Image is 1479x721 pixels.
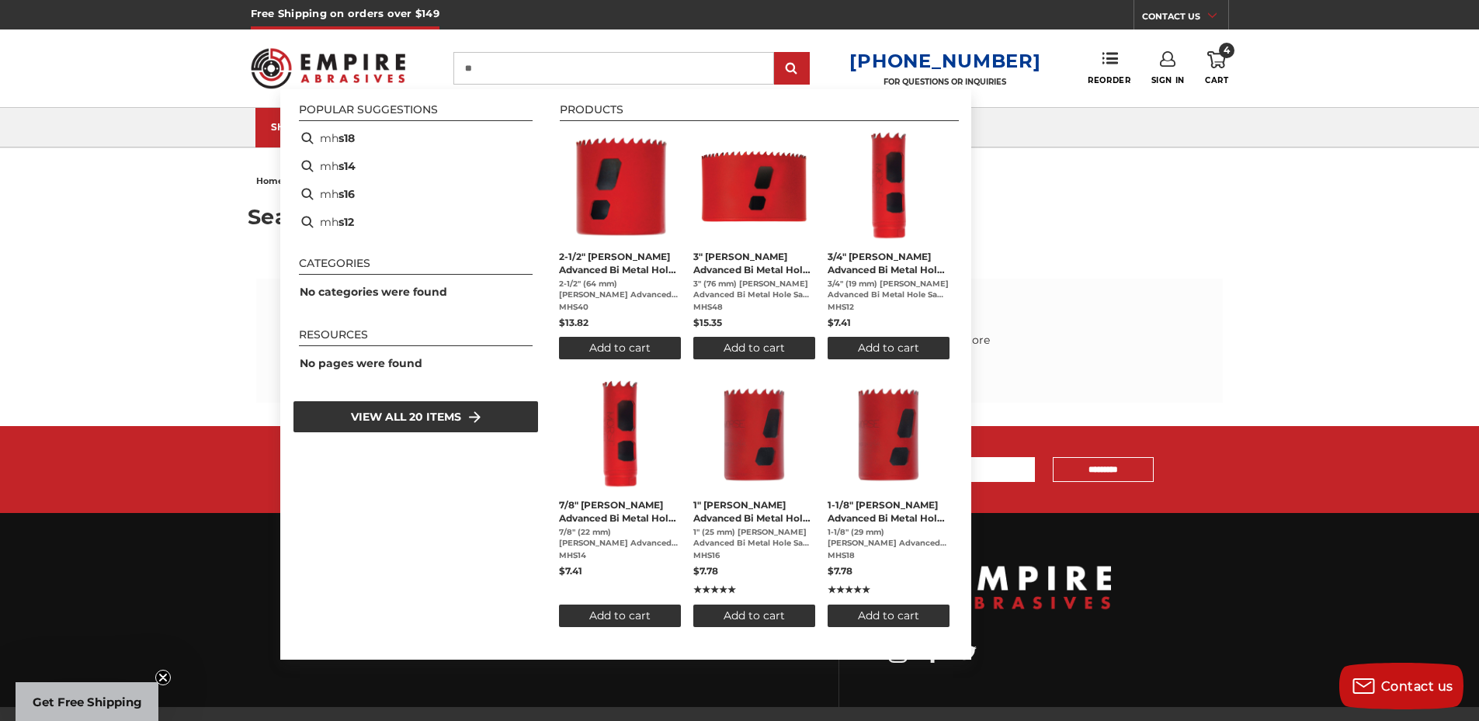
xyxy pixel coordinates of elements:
[1088,51,1130,85] a: Reorder
[559,337,681,359] button: Add to cart
[299,329,533,346] li: Resources
[698,130,811,243] img: 3" Morse Advanced Bi Metal Hole Saw
[821,124,956,366] li: 3/4" Morse Advanced Bi Metal Hole Saw
[559,605,681,627] button: Add to cart
[828,498,950,525] span: 1-1/8" [PERSON_NAME] Advanced Bi Metal Hole Saw
[828,565,852,577] span: $7.78
[564,379,676,491] img: 7/8" Morse Advanced Bi Metal Hole Saw
[16,682,158,721] div: Get Free ShippingClose teaser
[553,373,687,633] li: 7/8" Morse Advanced Bi Metal Hole Saw
[1205,51,1228,85] a: 4 Cart
[559,379,681,627] a: 7/8" Morse Advanced Bi Metal Hole Saw
[155,670,171,685] button: Close teaser
[693,605,815,627] button: Add to cart
[293,208,539,236] li: mhs12
[878,558,1111,618] img: Empire Abrasives Logo Image
[828,130,950,359] a: 3/4" Morse Advanced Bi Metal Hole Saw
[693,527,815,549] span: 1" (25 mm) [PERSON_NAME] Advanced Bi Metal Hole Saw The [PERSON_NAME] Company presents the all ne...
[559,317,588,328] span: $13.82
[828,317,851,328] span: $7.41
[559,498,681,525] span: 7/8" [PERSON_NAME] Advanced Bi Metal Hole Saw
[832,379,945,491] img: 1-1/8" Morse Advanced Bi Metal Hole Saw
[251,38,406,99] img: Empire Abrasives
[559,250,681,276] span: 2-1/2" [PERSON_NAME] Advanced Bi Metal Hole Saw
[559,550,681,561] span: MHS14
[693,279,815,300] span: 3" (76 mm) [PERSON_NAME] Advanced Bi Metal Hole Saw The [PERSON_NAME] Company presents the all ne...
[339,130,355,147] b: s18
[693,302,815,313] span: MHS48
[1142,8,1228,29] a: CONTACT US
[832,130,945,243] img: 3/4" Morse Advanced Bi Metal Hole Saw
[828,279,950,300] span: 3/4" (19 mm) [PERSON_NAME] Advanced Bi Metal Hole Saw The [PERSON_NAME] Company presents the all ...
[293,400,539,433] li: View all 20 items
[271,121,395,133] div: SHOP CATEGORIES
[693,583,736,597] span: ★★★★★
[698,379,811,491] img: 1" Morse Advanced Bi Metal Hole Saw
[559,527,681,549] span: 7/8" (22 mm) [PERSON_NAME] Advanced Bi Metal Hole Saw The [PERSON_NAME] Company presents the all ...
[693,317,722,328] span: $15.35
[849,77,1040,87] p: FOR QUESTIONS OR INQUIRIES
[300,285,447,299] span: No categories were found
[687,124,821,366] li: 3" Morse Advanced Bi Metal Hole Saw
[559,302,681,313] span: MHS40
[1381,679,1453,694] span: Contact us
[1205,75,1228,85] span: Cart
[693,337,815,359] button: Add to cart
[559,279,681,300] span: 2-1/2" (64 mm) [PERSON_NAME] Advanced Bi Metal Hole Saw The [PERSON_NAME] Company presents the al...
[693,565,718,577] span: $7.78
[33,695,142,709] span: Get Free Shipping
[1339,663,1463,709] button: Contact us
[828,527,950,549] span: 1-1/8" (29 mm) [PERSON_NAME] Advanced Bi Metal Hole Saw The [PERSON_NAME] Company presents the al...
[248,206,1231,227] h1: Search results
[564,130,676,243] img: 2-1/2" Morse Advanced Bi Metal Hole Saw
[299,104,533,121] li: Popular suggestions
[693,130,815,359] a: 3" Morse Advanced Bi Metal Hole Saw
[693,250,815,276] span: 3" [PERSON_NAME] Advanced Bi Metal Hole Saw
[293,152,539,180] li: mhs14
[300,356,422,370] span: No pages were found
[559,130,681,359] a: 2-1/2" Morse Advanced Bi Metal Hole Saw
[693,550,815,561] span: MHS16
[339,158,356,175] b: s14
[693,379,815,627] a: 1" Morse Advanced Bi Metal Hole Saw
[828,337,950,359] button: Add to cart
[828,250,950,276] span: 3/4" [PERSON_NAME] Advanced Bi Metal Hole Saw
[687,373,821,633] li: 1" Morse Advanced Bi Metal Hole Saw
[828,583,870,597] span: ★★★★★
[339,214,354,231] b: s12
[1088,75,1130,85] span: Reorder
[693,498,815,525] span: 1" [PERSON_NAME] Advanced Bi Metal Hole Saw
[828,379,950,627] a: 1-1/8" Morse Advanced Bi Metal Hole Saw
[1219,43,1234,58] span: 4
[351,408,461,425] span: View all 20 items
[828,550,950,561] span: MHS18
[849,50,1040,72] a: [PHONE_NUMBER]
[828,302,950,313] span: MHS12
[821,373,956,633] li: 1-1/8" Morse Advanced Bi Metal Hole Saw
[256,175,283,186] span: home
[559,565,582,577] span: $7.41
[299,258,533,275] li: Categories
[280,89,971,660] div: Instant Search Results
[828,605,950,627] button: Add to cart
[553,124,687,366] li: 2-1/2" Morse Advanced Bi Metal Hole Saw
[293,180,539,208] li: mhs16
[293,124,539,152] li: mhs18
[1151,75,1185,85] span: Sign In
[339,186,355,203] b: s16
[560,104,959,121] li: Products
